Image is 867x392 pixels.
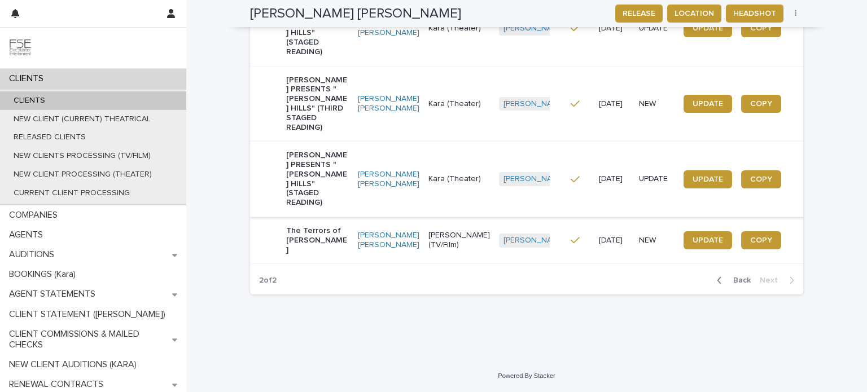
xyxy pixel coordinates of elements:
span: COPY [750,175,772,183]
p: CLIENT COMMISSIONS & MAILED CHECKS [5,329,172,350]
a: [PERSON_NAME] [PERSON_NAME] [358,19,419,38]
a: [PERSON_NAME] [503,99,565,109]
a: COPY [741,95,781,113]
a: COPY [741,19,781,37]
h2: [PERSON_NAME] [PERSON_NAME] [250,6,461,22]
p: NEW [639,99,675,109]
tr: [PERSON_NAME] PRESENTS "[PERSON_NAME] HILLS" (THIRD STAGED READING)[PERSON_NAME] [PERSON_NAME] Ka... [250,66,808,142]
button: Back [708,275,755,285]
p: [PERSON_NAME] PRESENTS "[PERSON_NAME] HILLS" (STAGED READING) [286,151,349,208]
a: UPDATE [684,19,732,37]
span: HEADSHOT [733,8,776,19]
a: UPDATE [684,95,732,113]
p: RENEWAL CONTRACTS [5,379,112,390]
p: COMPANIES [5,210,67,221]
p: [DATE] [599,236,629,245]
tr: The Terrors of [PERSON_NAME][PERSON_NAME] [PERSON_NAME] [PERSON_NAME] (TV/Film)[PERSON_NAME] [DAT... [250,217,808,264]
p: NEW CLIENT (CURRENT) THEATRICAL [5,114,160,124]
a: [PERSON_NAME] [503,236,565,245]
a: COPY [741,170,781,188]
p: The Terrors of [PERSON_NAME] [286,226,349,254]
p: UPDATE [639,174,675,184]
a: COPY [741,231,781,249]
p: CURRENT CLIENT PROCESSING [5,188,139,198]
p: AUDITIONS [5,249,63,260]
p: NEW [639,236,675,245]
p: NEW CLIENTS PROCESSING (TV/FILM) [5,151,160,161]
span: UPDATE [693,175,723,183]
a: UPDATE [684,170,732,188]
a: [PERSON_NAME] [503,174,565,184]
span: COPY [750,24,772,32]
button: Next [755,275,803,285]
p: UPDATE [639,24,675,33]
span: RELEASE [623,8,655,19]
img: 9JgRvJ3ETPGCJDhvPVA5 [9,37,32,59]
a: [PERSON_NAME] [503,24,565,33]
p: CLIENTS [5,96,54,105]
button: LOCATION [667,5,721,23]
span: UPDATE [693,236,723,244]
span: COPY [750,236,772,244]
span: UPDATE [693,24,723,32]
p: BOOKINGS (Kara) [5,269,85,280]
p: NEW CLIENT AUDITIONS (KARA) [5,359,146,370]
p: [PERSON_NAME] (TV/Film) [428,231,490,250]
p: 2 of 2 [250,267,286,294]
span: Next [760,276,785,284]
button: RELEASE [615,5,663,23]
p: [DATE] [599,174,629,184]
span: COPY [750,100,772,108]
p: Kara (Theater) [428,24,490,33]
span: Back [726,276,751,284]
span: LOCATION [675,8,714,19]
a: [PERSON_NAME] [PERSON_NAME] [358,94,419,113]
a: Powered By Stacker [498,372,555,379]
span: UPDATE [693,100,723,108]
p: CLIENT STATEMENT ([PERSON_NAME]) [5,309,174,320]
button: HEADSHOT [726,5,783,23]
p: RELEASED CLIENTS [5,133,95,142]
p: CLIENTS [5,73,52,84]
p: AGENT STATEMENTS [5,289,104,299]
a: UPDATE [684,231,732,249]
p: [DATE] [599,24,629,33]
p: Kara (Theater) [428,174,490,184]
tr: [PERSON_NAME] PRESENTS "[PERSON_NAME] HILLS" (STAGED READING)[PERSON_NAME] [PERSON_NAME] Kara (Th... [250,142,808,217]
p: [DATE] [599,99,629,109]
p: AGENTS [5,230,52,240]
p: Kara (Theater) [428,99,490,109]
p: NEW CLIENT PROCESSING (THEATER) [5,170,161,179]
p: [PERSON_NAME] PRESENTS "[PERSON_NAME] HILLS" (THIRD STAGED READING) [286,76,349,133]
a: [PERSON_NAME] [PERSON_NAME] [358,170,419,189]
a: [PERSON_NAME] [PERSON_NAME] [358,231,419,250]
